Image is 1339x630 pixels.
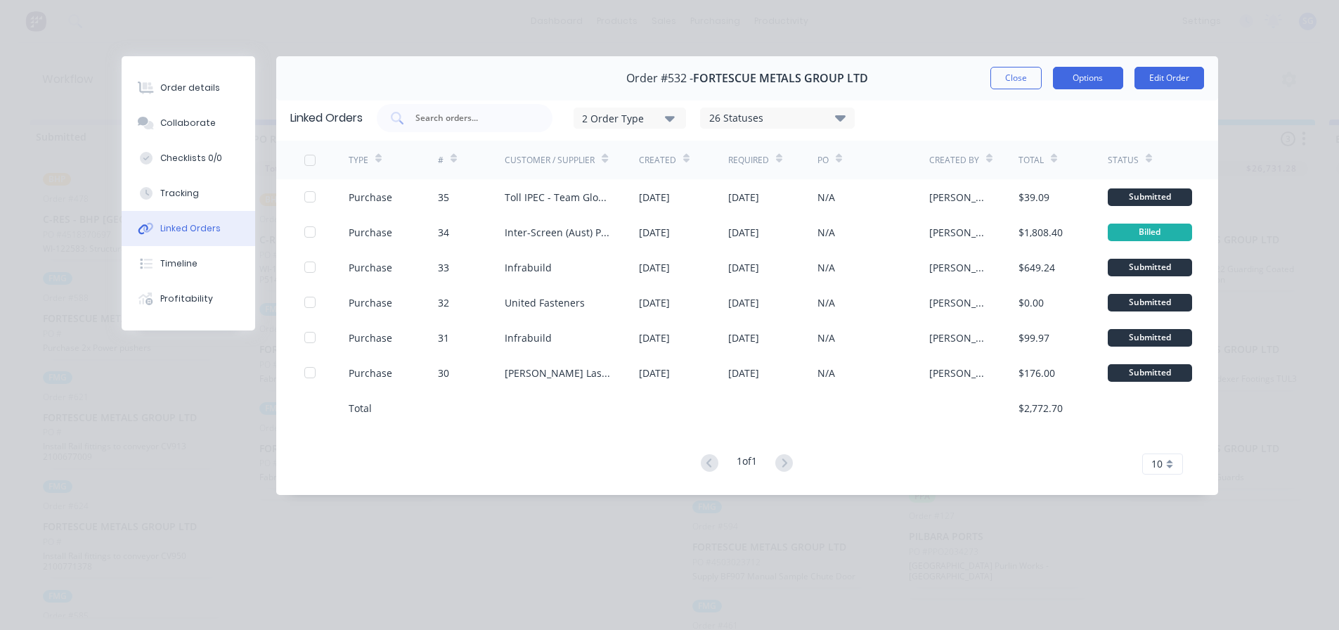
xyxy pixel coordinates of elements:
[122,176,255,211] button: Tracking
[626,72,693,85] span: Order #532 -
[817,225,835,240] div: N/A
[1053,67,1123,89] button: Options
[728,154,769,167] div: Required
[349,366,392,380] div: Purchase
[990,67,1042,89] button: Close
[728,366,759,380] div: [DATE]
[582,110,676,125] div: 2 Order Type
[1151,456,1163,471] span: 10
[160,257,198,270] div: Timeline
[122,105,255,141] button: Collaborate
[505,260,552,275] div: Infrabuild
[817,154,829,167] div: PO
[505,225,611,240] div: Inter-Screen (Aust) Pty Ltd
[728,190,759,205] div: [DATE]
[160,82,220,94] div: Order details
[817,190,835,205] div: N/A
[160,222,221,235] div: Linked Orders
[438,366,449,380] div: 30
[929,366,990,380] div: [PERSON_NAME]
[1108,294,1192,311] div: Submitted
[574,108,686,129] button: 2 Order Type
[160,117,216,129] div: Collaborate
[122,211,255,246] button: Linked Orders
[1018,260,1055,275] div: $649.24
[728,260,759,275] div: [DATE]
[122,281,255,316] button: Profitability
[505,330,552,345] div: Infrabuild
[929,190,990,205] div: [PERSON_NAME]
[122,246,255,281] button: Timeline
[438,190,449,205] div: 35
[1108,329,1192,347] div: Submitted
[929,295,990,310] div: [PERSON_NAME]
[1018,330,1049,345] div: $99.97
[701,110,854,126] div: 26 Statuses
[817,295,835,310] div: N/A
[349,190,392,205] div: Purchase
[349,154,368,167] div: TYPE
[414,111,531,125] input: Search orders...
[505,154,595,167] div: Customer / Supplier
[1108,224,1192,241] div: Billed
[1018,190,1049,205] div: $39.09
[349,260,392,275] div: Purchase
[1018,295,1044,310] div: $0.00
[1018,225,1063,240] div: $1,808.40
[505,190,611,205] div: Toll IPEC - Team Global Express
[639,190,670,205] div: [DATE]
[1108,154,1139,167] div: Status
[639,260,670,275] div: [DATE]
[728,330,759,345] div: [DATE]
[728,225,759,240] div: [DATE]
[639,366,670,380] div: [DATE]
[349,295,392,310] div: Purchase
[929,260,990,275] div: [PERSON_NAME]
[639,330,670,345] div: [DATE]
[438,260,449,275] div: 33
[929,225,990,240] div: [PERSON_NAME]
[290,110,363,127] div: Linked Orders
[728,295,759,310] div: [DATE]
[929,154,979,167] div: Created By
[438,295,449,310] div: 32
[639,154,676,167] div: Created
[737,454,757,474] div: 1 of 1
[438,225,449,240] div: 34
[438,154,444,167] div: #
[160,292,213,305] div: Profitability
[929,330,990,345] div: [PERSON_NAME]
[1018,154,1044,167] div: Total
[817,260,835,275] div: N/A
[639,295,670,310] div: [DATE]
[505,366,611,380] div: [PERSON_NAME] Laser & Tube Cutting
[122,70,255,105] button: Order details
[1134,67,1204,89] button: Edit Order
[160,187,199,200] div: Tracking
[1018,366,1055,380] div: $176.00
[349,225,392,240] div: Purchase
[349,330,392,345] div: Purchase
[817,366,835,380] div: N/A
[817,330,835,345] div: N/A
[160,152,222,165] div: Checklists 0/0
[1108,364,1192,382] div: Submitted
[693,72,868,85] span: FORTESCUE METALS GROUP LTD
[1018,401,1063,416] div: $2,772.70
[1108,188,1192,206] div: Submitted
[505,295,585,310] div: United Fasteners
[1108,259,1192,276] div: Submitted
[438,330,449,345] div: 31
[639,225,670,240] div: [DATE]
[122,141,255,176] button: Checklists 0/0
[349,401,372,416] div: Total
